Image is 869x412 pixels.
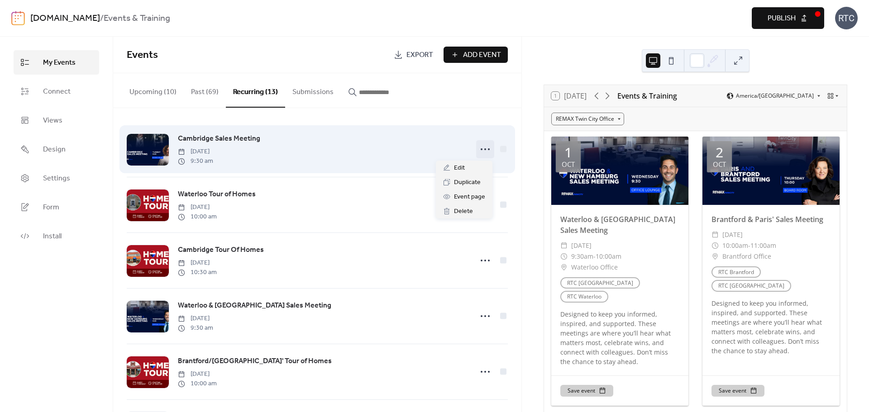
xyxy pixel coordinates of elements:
[178,156,213,166] span: 9:30 am
[596,251,621,262] span: 10:00am
[43,86,71,97] span: Connect
[722,251,771,262] span: Brantford Office
[11,11,25,25] img: logo
[14,79,99,104] a: Connect
[722,240,748,251] span: 10:00am
[285,73,341,107] button: Submissions
[178,323,213,333] span: 9:30 am
[178,147,213,156] span: [DATE]
[617,90,677,101] div: Events & Training
[43,115,62,126] span: Views
[14,224,99,248] a: Install
[748,240,750,251] span: -
[43,173,70,184] span: Settings
[454,192,485,203] span: Event page
[463,50,501,61] span: Add Event
[178,369,217,379] span: [DATE]
[560,240,568,251] div: ​
[711,240,719,251] div: ​
[702,214,840,225] div: Brantford & Paris' Sales Meeting
[43,144,66,155] span: Design
[406,50,433,61] span: Export
[768,13,796,24] span: Publish
[711,251,719,262] div: ​
[14,195,99,219] a: Form
[43,202,59,213] span: Form
[752,7,824,29] button: Publish
[178,268,217,277] span: 10:30 am
[713,161,726,168] div: Oct
[178,133,260,145] a: Cambridge Sales Meeting
[551,214,688,236] div: Waterloo & [GEOGRAPHIC_DATA] Sales Meeting
[178,189,256,200] a: Waterloo Tour of Homes
[178,258,217,268] span: [DATE]
[551,309,688,366] div: Designed to keep you informed, inspired, and supported. These meetings are where you’ll hear what...
[722,229,743,240] span: [DATE]
[711,229,719,240] div: ​
[571,251,593,262] span: 9:30am
[14,108,99,133] a: Views
[178,212,217,222] span: 10:00 am
[444,47,508,63] button: Add Event
[711,385,764,397] button: Save event
[178,244,264,256] a: Cambridge Tour Of Homes
[178,203,217,212] span: [DATE]
[454,163,465,174] span: Edit
[593,251,596,262] span: -
[104,10,170,27] b: Events & Training
[571,240,592,251] span: [DATE]
[178,300,331,312] a: Waterloo & [GEOGRAPHIC_DATA] Sales Meeting
[571,262,618,273] span: Waterloo Office
[178,379,217,388] span: 10:00 am
[178,355,332,367] a: Brantford/[GEOGRAPHIC_DATA]' Tour of Homes
[127,45,158,65] span: Events
[560,251,568,262] div: ​
[716,146,723,159] div: 2
[226,73,285,108] button: Recurring (13)
[43,57,76,68] span: My Events
[736,93,814,99] span: America/[GEOGRAPHIC_DATA]
[43,231,62,242] span: Install
[560,262,568,273] div: ​
[454,206,473,217] span: Delete
[454,177,481,188] span: Duplicate
[562,161,575,168] div: Oct
[178,133,260,144] span: Cambridge Sales Meeting
[835,7,858,29] div: RTC
[750,240,776,251] span: 11:00am
[30,10,100,27] a: [DOMAIN_NAME]
[387,47,440,63] a: Export
[560,385,613,397] button: Save event
[122,73,184,107] button: Upcoming (10)
[178,245,264,256] span: Cambridge Tour Of Homes
[178,314,213,323] span: [DATE]
[702,298,840,355] div: Designed to keep you informed, inspired, and supported. These meetings are where you’ll hear what...
[14,166,99,190] a: Settings
[184,73,226,107] button: Past (69)
[178,300,331,311] span: Waterloo & [GEOGRAPHIC_DATA] Sales Meeting
[100,10,104,27] b: /
[14,50,99,75] a: My Events
[14,137,99,161] a: Design
[564,146,572,159] div: 1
